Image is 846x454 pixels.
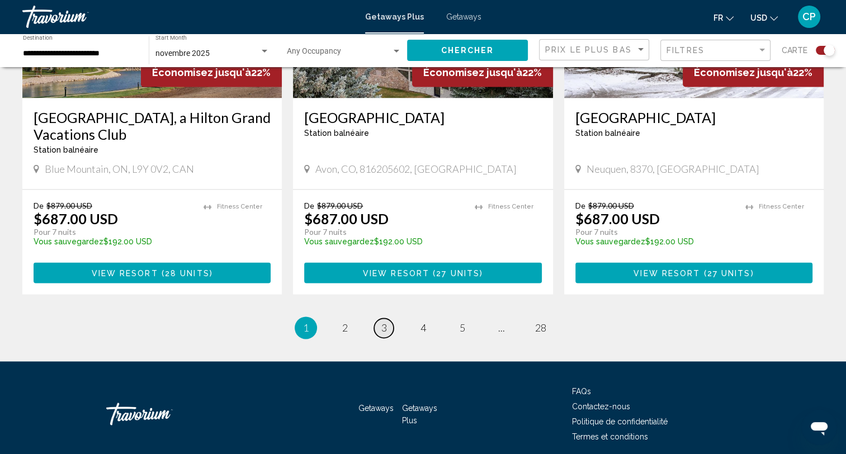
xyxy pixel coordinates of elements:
span: $879.00 USD [588,201,634,210]
span: Vous sauvegardez [304,237,374,246]
p: Pour 7 nuits [304,227,463,237]
button: View Resort(27 units) [575,262,812,283]
span: Station balnéaire [304,129,369,138]
span: 1 [303,321,309,334]
div: 22% [683,58,824,87]
a: Getaways [358,403,394,412]
a: Travorium [106,397,218,431]
span: Blue Mountain, ON, L9Y 0V2, CAN [45,163,194,175]
span: Chercher [441,46,494,55]
span: fr [713,13,723,22]
button: Change currency [750,10,778,26]
span: $879.00 USD [46,201,92,210]
div: 22% [141,58,282,87]
button: View Resort(27 units) [304,262,541,283]
a: FAQs [572,386,591,395]
button: Filter [660,39,771,62]
span: Neuquen, 8370, [GEOGRAPHIC_DATA] [587,163,759,175]
p: $192.00 USD [575,237,734,246]
span: Carte [782,42,807,58]
button: View Resort(28 units) [34,262,271,283]
span: Prix ​​le plus bas [545,45,632,54]
span: novembre 2025 [155,49,210,58]
button: Change language [713,10,734,26]
span: View Resort [92,268,158,277]
span: Économisez jusqu'à [423,67,522,78]
p: $687.00 USD [34,210,118,227]
a: [GEOGRAPHIC_DATA] [304,109,541,126]
span: Station balnéaire [575,129,640,138]
span: 2 [342,321,348,334]
span: Filtres [667,46,705,55]
span: 4 [420,321,426,334]
p: $192.00 USD [34,237,192,246]
span: 5 [460,321,465,334]
a: Politique de confidentialité [572,417,668,425]
iframe: Bouton de lancement de la fenêtre de messagerie [801,409,837,445]
span: View Resort [363,268,429,277]
div: 22% [412,58,553,87]
a: Termes et conditions [572,432,648,441]
span: Avon, CO, 816205602, [GEOGRAPHIC_DATA] [315,163,517,175]
span: Fitness Center [759,203,804,210]
span: Station balnéaire [34,145,98,154]
span: Économisez jusqu'à [152,67,251,78]
span: ( ) [700,268,754,277]
button: Chercher [407,40,528,60]
span: 28 [535,321,546,334]
a: [GEOGRAPHIC_DATA] [575,109,812,126]
span: De [575,201,585,210]
span: CP [802,11,816,22]
span: Vous sauvegardez [575,237,645,246]
p: $192.00 USD [304,237,463,246]
a: [GEOGRAPHIC_DATA], a Hilton Grand Vacations Club [34,109,271,143]
span: De [34,201,44,210]
span: Vous sauvegardez [34,237,103,246]
p: $687.00 USD [304,210,389,227]
span: ( ) [429,268,483,277]
ul: Pagination [22,316,824,339]
button: User Menu [795,5,824,29]
mat-select: Sort by [545,45,646,55]
span: USD [750,13,767,22]
span: Économisez jusqu'à [694,67,793,78]
span: 27 units [436,268,480,277]
a: Getaways [446,12,481,21]
span: $879.00 USD [317,201,363,210]
span: Fitness Center [488,203,533,210]
span: De [304,201,314,210]
a: Getaways Plus [365,12,424,21]
span: 3 [381,321,387,334]
p: Pour 7 nuits [575,227,734,237]
a: Getaways Plus [402,403,437,424]
p: $687.00 USD [575,210,660,227]
span: 27 units [707,268,751,277]
a: Travorium [22,6,354,28]
span: Fitness Center [217,203,262,210]
p: Pour 7 nuits [34,227,192,237]
span: ... [498,321,505,334]
span: ( ) [158,268,213,277]
span: 28 units [165,268,210,277]
span: View Resort [634,268,700,277]
a: Contactez-nous [572,401,630,410]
